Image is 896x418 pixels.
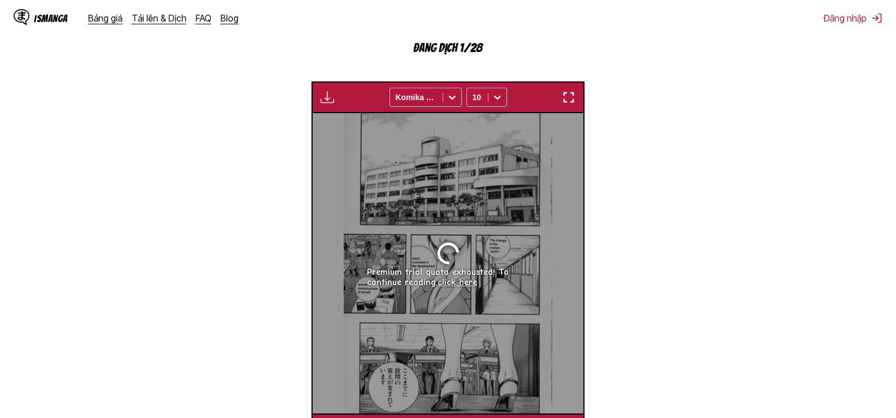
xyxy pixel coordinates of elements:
[220,12,239,24] a: Blog
[335,41,561,54] p: Đang dịch 1/28
[435,240,462,267] img: Loading
[34,13,68,24] div: IsManga
[14,9,29,25] img: IsManga Logo
[438,277,477,287] a: click here
[88,12,123,24] a: Bảng giá
[196,12,211,24] a: FAQ
[14,9,88,27] a: IsManga LogoIsManga
[132,12,187,24] a: Tải lên & Dịch
[824,12,882,24] button: Đăng nhập
[367,267,529,287] div: Premium trial quota exhausted! To continue reading,
[562,91,575,104] img: Enter fullscreen
[321,91,334,104] img: Download translated images
[871,12,882,24] img: Sign out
